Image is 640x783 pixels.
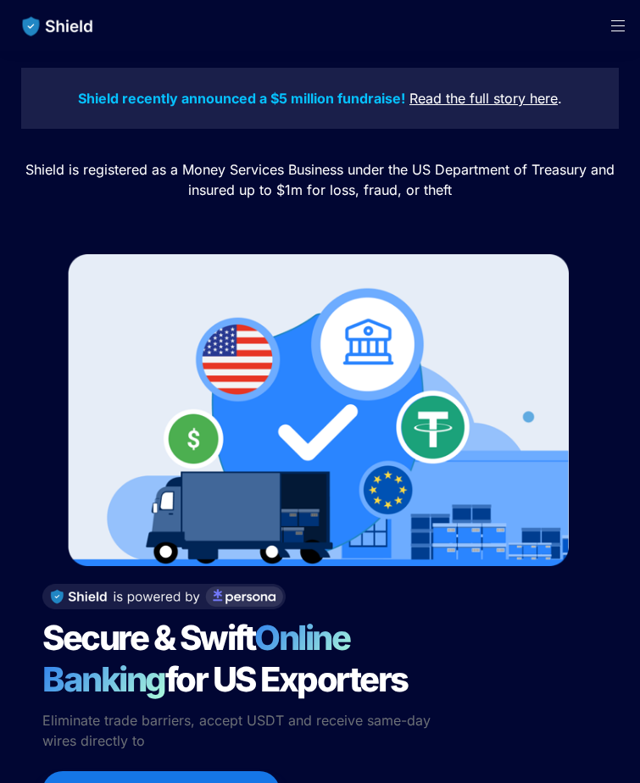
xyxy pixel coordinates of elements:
[25,161,619,198] span: Shield is registered as a Money Services Business under the US Department of Treasury and insured...
[409,90,526,107] a: Read the full story
[530,90,558,107] a: here
[558,90,562,107] span: .
[42,617,254,658] span: Secure & Swift
[42,712,435,749] span: Eliminate trade barriers, accept USDT and receive same-day wires directly to
[78,90,405,107] strong: Shield recently announced a $5 million fundraise!
[165,658,408,700] span: for US Exporters
[14,8,102,44] img: website logo
[42,617,362,700] span: Online Banking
